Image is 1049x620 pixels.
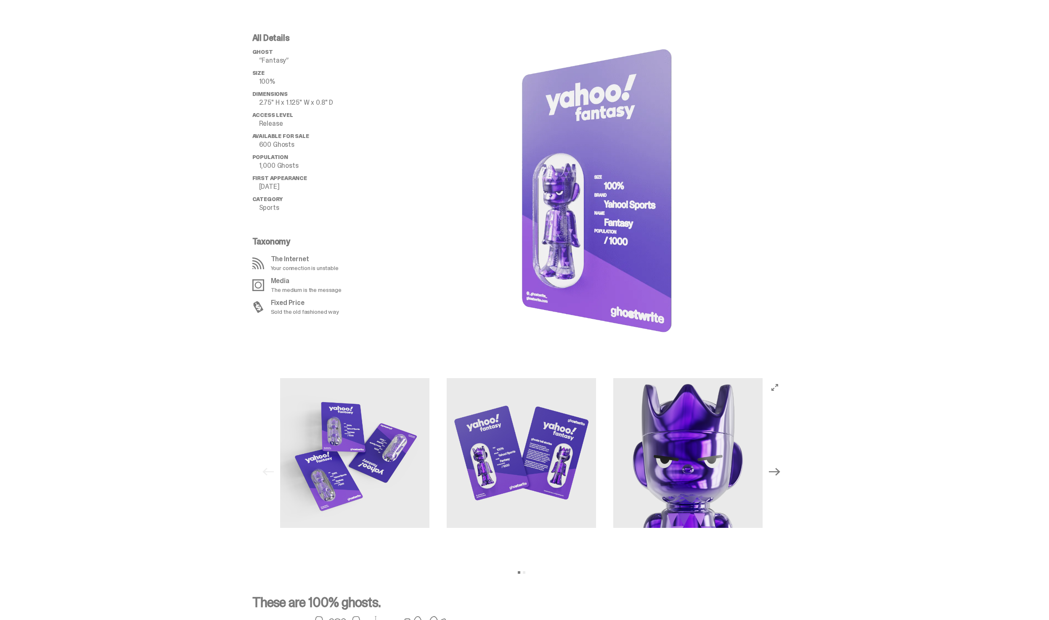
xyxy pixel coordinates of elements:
span: Access Level [252,111,293,119]
span: First Appearance [252,175,307,182]
p: These are 100% ghosts. [252,596,791,616]
span: Size [252,69,265,77]
p: Release [259,120,387,127]
p: “Fantasy” [259,57,387,64]
p: Taxonomy [252,237,382,246]
span: Dimensions [252,90,288,98]
button: View full-screen [770,382,780,392]
button: View slide 1 [518,571,520,574]
p: 100% [259,78,387,85]
button: View slide 2 [523,571,525,574]
p: Fixed Price [271,299,339,306]
img: Yahoo-MG-1.png [280,378,430,528]
img: Yahoo-MG-3.png [613,378,763,528]
button: Next [766,462,784,481]
p: Media [271,278,342,284]
img: Yahoo-MG-2.png [447,378,596,528]
p: 1,000 Ghosts [259,162,387,169]
p: All Details [252,34,387,42]
p: The Internet [271,256,339,262]
p: 2.75" H x 1.125" W x 0.8" D [259,99,387,106]
span: Category [252,196,283,203]
span: ghost [252,48,273,56]
p: Sports [259,204,387,211]
p: [DATE] [259,183,387,190]
p: Your connection is unstable [271,265,339,271]
span: Population [252,154,288,161]
span: Available for Sale [252,132,309,140]
p: 600 Ghosts [259,141,387,148]
p: The medium is the message [271,287,342,293]
p: Sold the old fashioned way [271,309,339,315]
